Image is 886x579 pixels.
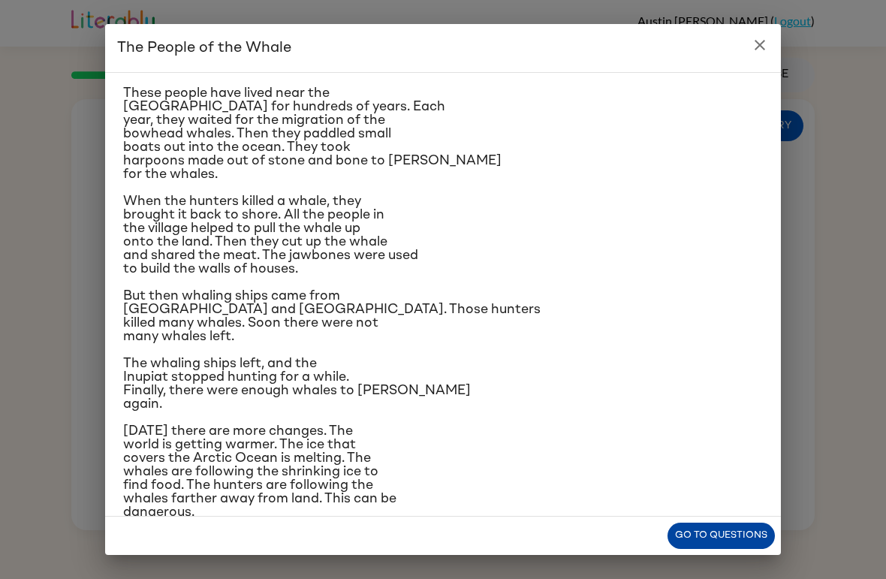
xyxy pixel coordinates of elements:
button: Go to questions [668,523,775,549]
h2: The People of the Whale [105,24,781,72]
span: The whaling ships left, and the Inupiat stopped hunting for a while. Finally, there were enough w... [123,357,471,411]
span: [DATE] there are more changes. The world is getting warmer. The ice that covers the Arctic Ocean ... [123,424,396,519]
span: These people have lived near the [GEOGRAPHIC_DATA] for hundreds of years. Each year, they waited ... [123,86,502,181]
button: close [745,30,775,60]
span: When the hunters killed a whale, they brought it back to shore. All the people in the village hel... [123,195,418,276]
span: But then whaling ships came from [GEOGRAPHIC_DATA] and [GEOGRAPHIC_DATA]. Those hunters killed ma... [123,289,541,343]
